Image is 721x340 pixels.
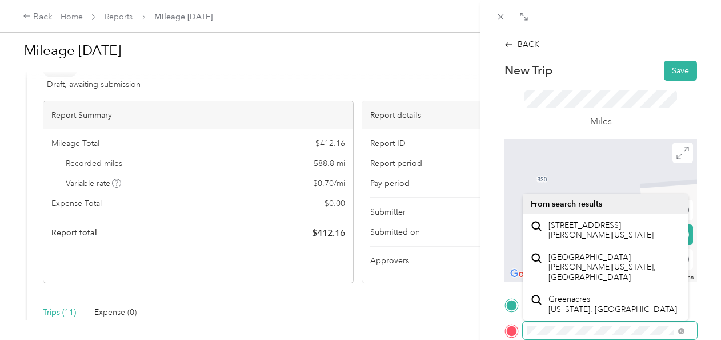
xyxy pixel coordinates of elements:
[548,220,680,240] span: [STREET_ADDRESS][PERSON_NAME][US_STATE]
[590,114,612,129] p: Miles
[507,267,545,282] img: Google
[664,61,697,81] button: Save
[531,199,602,209] span: From search results
[548,294,677,314] span: Greenacres [US_STATE], [GEOGRAPHIC_DATA]
[507,267,545,282] a: Open this area in Google Maps (opens a new window)
[548,252,680,283] span: [GEOGRAPHIC_DATA][PERSON_NAME][US_STATE], [GEOGRAPHIC_DATA]
[504,38,539,50] div: BACK
[504,62,552,78] p: New Trip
